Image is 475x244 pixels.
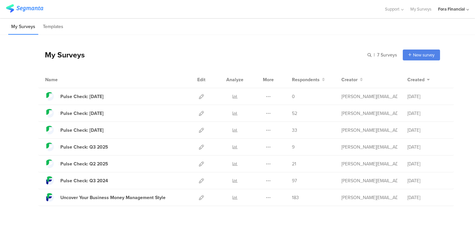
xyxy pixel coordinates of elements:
a: Pulse Check: [DATE] [45,92,104,101]
div: [DATE] [407,110,447,117]
a: Pulse Check: [DATE] [45,126,104,134]
div: tatiana.chua@forafinancial.com [341,127,397,134]
li: Templates [40,19,66,35]
a: Pulse Check: Q3 2025 [45,143,108,151]
span: Support [385,6,399,12]
span: 52 [292,110,297,117]
div: [DATE] [407,144,447,151]
span: 7 Surveys [377,52,397,58]
a: Pulse Check: Q2 2025 [45,159,108,168]
span: | [373,52,376,58]
span: Created [407,76,425,83]
span: 9 [292,144,295,151]
a: Pulse Check: Q3 2024 [45,176,108,185]
div: Pulse Check: Q2 2025 [60,160,108,167]
div: Pulse Check: Q3 2024 [60,177,108,184]
div: Pulse Check: 9/15/2025 [60,110,104,117]
div: [DATE] [407,93,447,100]
div: [DATE] [407,194,447,201]
span: 97 [292,177,297,184]
div: Edit [194,71,208,88]
div: More [261,71,275,88]
span: New survey [413,52,434,58]
button: Creator [341,76,363,83]
span: 33 [292,127,297,134]
div: tatiana.chua@forafinancial.com [341,160,397,167]
div: Name [45,76,85,83]
button: Respondents [292,76,325,83]
span: 0 [292,93,295,100]
li: My Surveys [8,19,38,35]
div: Uncover Your Business Money Management Style [60,194,166,201]
button: Created [407,76,430,83]
div: Pulse Check: 7/31/2025 [60,127,104,134]
div: tatiana.chua@forafinancial.com [341,194,397,201]
span: Respondents [292,76,320,83]
div: My Surveys [38,49,85,60]
span: 21 [292,160,296,167]
div: [DATE] [407,177,447,184]
span: Creator [341,76,358,83]
div: Fora Financial [438,6,465,12]
div: Pulse Check: 9/19/2025 [60,93,104,100]
img: segmanta logo [6,4,43,13]
span: 183 [292,194,299,201]
div: tatiana.chua@forafinancial.com [341,177,397,184]
div: [DATE] [407,127,447,134]
div: [DATE] [407,160,447,167]
a: Uncover Your Business Money Management Style [45,193,166,202]
div: tatiana.chua@forafinancial.com [341,93,397,100]
div: Pulse Check: Q3 2025 [60,144,108,151]
div: tatiana.chua@forafinancial.com [341,110,397,117]
div: tatiana.chua@forafinancial.com [341,144,397,151]
div: Analyze [225,71,245,88]
a: Pulse Check: [DATE] [45,109,104,118]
